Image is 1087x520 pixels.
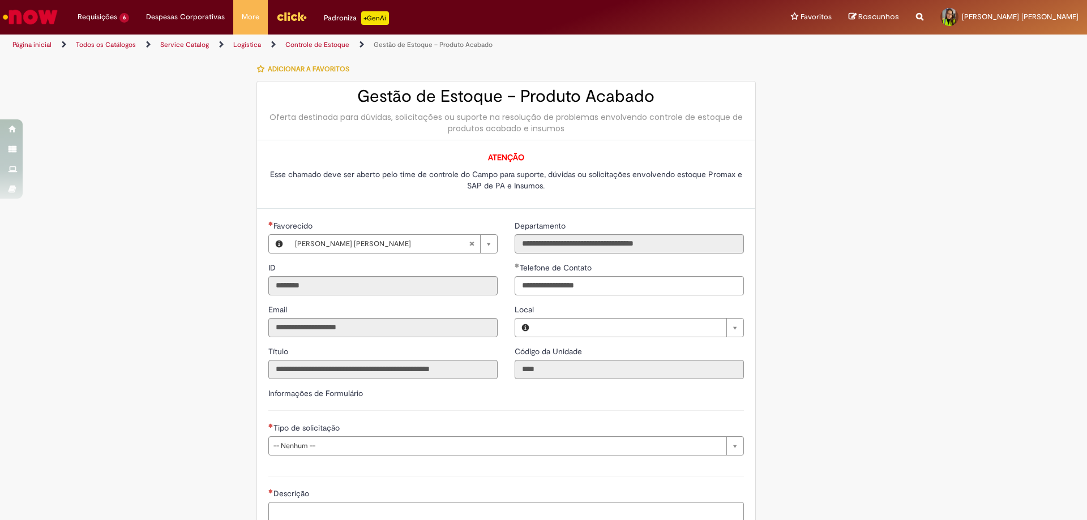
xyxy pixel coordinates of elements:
[146,11,225,23] span: Despesas Corporativas
[515,220,568,231] label: Somente leitura - Departamento
[268,388,363,398] label: Informações de Formulário
[256,57,356,81] button: Adicionar a Favoritos
[801,11,832,23] span: Favoritos
[488,152,524,162] span: ATENÇÃO
[160,40,209,49] a: Service Catalog
[268,262,278,273] label: Somente leitura - ID
[119,13,129,23] span: 6
[962,12,1079,22] span: [PERSON_NAME] [PERSON_NAME]
[295,235,469,253] span: [PERSON_NAME] [PERSON_NAME]
[233,40,261,49] a: Logistica
[268,276,498,295] input: ID
[268,360,498,379] input: Título
[1,6,59,28] img: ServiceNow
[285,40,349,49] a: Controle de Estoque
[78,11,117,23] span: Requisições
[242,11,259,23] span: More
[273,423,342,433] span: Tipo de solicitação
[273,221,315,231] span: Necessários - Favorecido
[463,235,480,253] abbr: Limpar campo Favorecido
[324,11,389,25] div: Padroniza
[515,221,568,231] span: Somente leitura - Departamento
[268,489,273,493] span: Necessários
[374,40,493,49] a: Gestão de Estoque – Produto Acabado
[273,488,311,498] span: Descrição
[268,87,744,106] h2: Gestão de Estoque – Produto Acabado
[515,346,584,357] label: Somente leitura - Código da Unidade
[520,263,594,273] span: Telefone de Contato
[858,11,899,22] span: Rascunhos
[76,40,136,49] a: Todos os Catálogos
[515,276,744,295] input: Telefone de Contato
[273,437,721,455] span: -- Nenhum --
[268,346,290,356] span: Somente leitura - Título
[849,12,899,23] a: Rascunhos
[515,234,744,253] input: Departamento
[515,304,536,315] span: Local
[268,169,744,191] p: Esse chamado deve ser aberto pelo time de controle do Campo para suporte, dúvidas ou solicitações...
[268,263,278,273] span: Somente leitura - ID
[268,423,273,428] span: Necessários
[268,346,290,357] label: Somente leitura - Título
[12,40,52,49] a: Página inicial
[268,304,289,315] label: Somente leitura - Email
[268,221,273,226] span: Obrigatório Preenchido
[8,35,716,55] ul: Trilhas de página
[268,111,744,134] div: Oferta destinada para dúvidas, solicitações ou suporte na resolução de problemas envolvendo contr...
[515,360,744,379] input: Código da Unidade
[515,319,536,337] button: Local, Visualizar este registro
[361,11,389,25] p: +GenAi
[536,319,743,337] a: Limpar campo Local
[268,318,498,337] input: Email
[289,235,497,253] a: [PERSON_NAME] [PERSON_NAME]Limpar campo Favorecido
[515,346,584,356] span: Somente leitura - Código da Unidade
[515,263,520,268] span: Obrigatório Preenchido
[268,65,349,74] span: Adicionar a Favoritos
[268,304,289,315] span: Somente leitura - Email
[276,8,307,25] img: click_logo_yellow_360x200.png
[269,235,289,253] button: Favorecido, Visualizar este registro Jenifer Rodrigues Ruys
